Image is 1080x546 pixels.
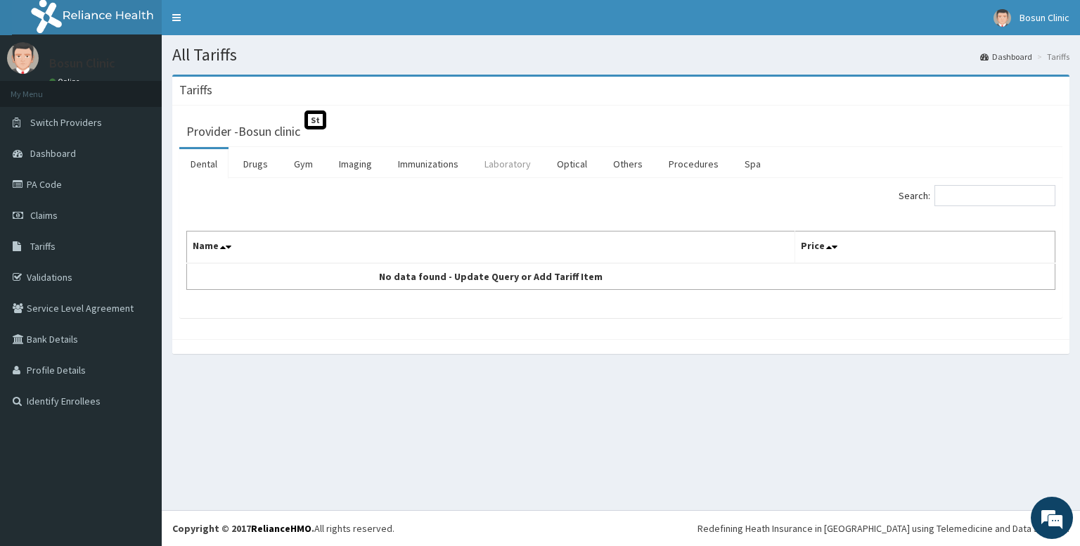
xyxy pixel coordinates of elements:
strong: Copyright © 2017 . [172,522,314,535]
span: St [304,110,326,129]
span: Claims [30,209,58,222]
a: Immunizations [387,149,470,179]
span: Tariffs [30,240,56,253]
img: User Image [994,9,1011,27]
a: Spa [733,149,772,179]
footer: All rights reserved. [162,510,1080,546]
li: Tariffs [1034,51,1069,63]
th: Name [187,231,795,264]
th: Price [795,231,1055,264]
a: Drugs [232,149,279,179]
label: Search: [899,185,1055,206]
input: Search: [934,185,1055,206]
span: Dashboard [30,147,76,160]
a: RelianceHMO [251,522,311,535]
h3: Provider - Bosun clinic [186,125,300,138]
span: Bosun Clinic [1020,11,1069,24]
h3: Tariffs [179,84,212,96]
a: Laboratory [473,149,542,179]
span: Switch Providers [30,116,102,129]
div: Redefining Heath Insurance in [GEOGRAPHIC_DATA] using Telemedicine and Data Science! [697,521,1069,535]
img: User Image [7,42,39,74]
a: Dental [179,149,229,179]
a: Online [49,77,83,87]
a: Others [602,149,654,179]
p: Bosun Clinic [49,57,115,70]
a: Procedures [657,149,730,179]
a: Optical [546,149,598,179]
td: No data found - Update Query or Add Tariff Item [187,263,795,290]
h1: All Tariffs [172,46,1069,64]
a: Dashboard [980,51,1032,63]
a: Gym [283,149,324,179]
a: Imaging [328,149,383,179]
